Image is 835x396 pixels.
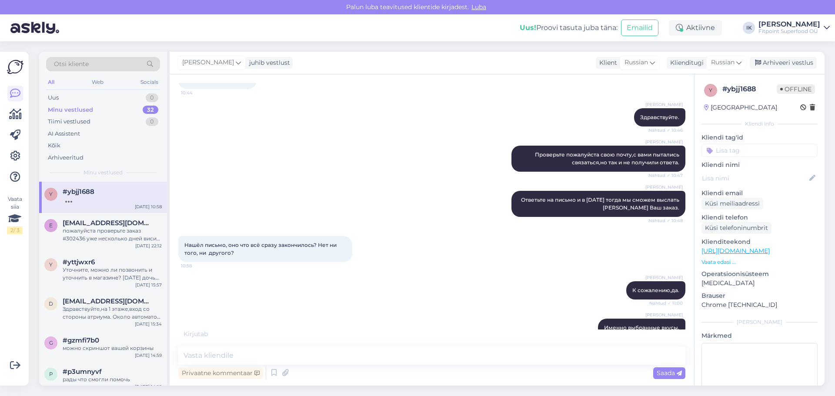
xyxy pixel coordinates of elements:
div: [PERSON_NAME] [758,21,820,28]
div: [GEOGRAPHIC_DATA] [704,103,777,112]
span: [PERSON_NAME] [182,58,234,67]
div: Vaata siia [7,195,23,234]
div: Socials [139,77,160,88]
div: # ybjj1688 [722,84,777,94]
p: Vaata edasi ... [701,258,818,266]
span: Ответьте на письмо и в [DATE] тогда мы сможем выслать [PERSON_NAME] Ваш заказ. [521,196,681,211]
span: [PERSON_NAME] [645,101,683,108]
span: Minu vestlused [83,169,123,176]
div: рады что смогли помочь [63,376,162,383]
div: Arhiveeri vestlus [750,57,817,69]
span: Проверьте пожалуйста свою почту,с вами пытались связаться,но так и не получили ответа. [535,151,681,166]
div: Уточните, можно ли позвонить и уточнить в магазине? [DATE] дочь хотела купить, но на месте сказал... [63,266,162,282]
input: Lisa tag [701,144,818,157]
div: [DATE] 10:58 [135,203,162,210]
span: Offline [777,84,815,94]
p: Brauser [701,291,818,300]
span: e [49,222,53,229]
p: Chrome [TECHNICAL_ID] [701,300,818,309]
div: Proovi tasuta juba täna: [520,23,618,33]
div: Uus [48,93,59,102]
div: Minu vestlused [48,106,93,114]
span: y [49,261,53,268]
div: 0 [146,93,158,102]
span: Nähtud ✓ 11:00 [649,300,683,306]
div: 2 / 3 [7,226,23,234]
span: e59006961@gmail.com [63,219,153,227]
div: AI Assistent [48,130,80,138]
div: Klienditugi [667,58,704,67]
div: [DATE] 15:57 [135,282,162,288]
span: 10:58 [181,263,214,269]
div: Privaatne kommentaar [178,367,263,379]
a: [URL][DOMAIN_NAME] [701,247,770,255]
div: juhib vestlust [246,58,290,67]
input: Lisa nimi [702,173,808,183]
span: #p3umnyvf [63,368,102,376]
div: [DATE] 22:12 [135,243,162,249]
div: [DATE] 14:59 [135,352,162,359]
span: Nähtud ✓ 10:47 [648,172,683,179]
div: Web [90,77,105,88]
div: All [46,77,56,88]
div: пожалуйста проверьте заказ #302436 уже несколько дней висит в статусе "обрабатывает" а обычно на ... [63,227,162,243]
span: [PERSON_NAME] [645,184,683,190]
span: Здравствуйте. [640,114,679,120]
span: #gzmfi7b0 [63,336,99,344]
span: Otsi kliente [54,60,89,69]
span: [PERSON_NAME] [645,312,683,318]
div: Kirjutab [178,329,685,339]
div: Küsi meiliaadressi [701,198,763,210]
div: Kõik [48,141,60,150]
b: Uus! [520,23,536,32]
span: daisy.jarvi@gmail.com [63,297,153,305]
p: Operatsioonisüsteem [701,270,818,279]
img: Askly Logo [7,59,23,75]
div: [DATE] 15:34 [135,321,162,327]
span: Saada [657,369,682,377]
div: Arhiveeritud [48,153,83,162]
span: 10:44 [181,90,214,96]
span: Nähtud ✓ 10:46 [648,127,683,133]
a: [PERSON_NAME]Fitpoint Superfood OÜ [758,21,830,35]
span: g [49,339,53,346]
span: Russian [711,58,735,67]
div: Kliendi info [701,120,818,128]
div: 0 [146,117,158,126]
span: Именно выбранные вкусы. [604,324,679,331]
p: [MEDICAL_DATA] [701,279,818,288]
div: Klient [596,58,617,67]
div: Здравствуйте,на 1 этаже,вход со стороны атриума. Около автоматов смартпост [63,305,162,321]
span: y [49,191,53,197]
span: [PERSON_NAME] [645,139,683,145]
div: Fitpoint Superfood OÜ [758,28,820,35]
p: Kliendi email [701,189,818,198]
span: К сожалению,да. [632,287,679,293]
span: y [709,87,712,93]
span: [PERSON_NAME] [645,274,683,281]
p: Kliendi telefon [701,213,818,222]
span: Нашёл письмо, оно что всё сразу закончилось? Нет ни того, ни другого? [184,242,338,256]
span: p [49,371,53,377]
div: можно скриншот вашей корзины [63,344,162,352]
div: IK [743,22,755,34]
div: Aktiivne [669,20,722,36]
p: Klienditeekond [701,237,818,246]
div: [PERSON_NAME] [701,318,818,326]
span: Luba [469,3,489,11]
div: Tiimi vestlused [48,117,90,126]
div: [DATE] 14:29 [135,383,162,390]
span: Russian [625,58,648,67]
span: d [49,300,53,307]
p: Kliendi nimi [701,160,818,170]
span: Nähtud ✓ 10:48 [648,217,683,224]
p: Kliendi tag'id [701,133,818,142]
span: #yttjwxr6 [63,258,95,266]
button: Emailid [621,20,658,36]
div: Küsi telefoninumbrit [701,222,772,234]
p: Märkmed [701,331,818,340]
div: 32 [143,106,158,114]
span: #ybjj1688 [63,188,94,196]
